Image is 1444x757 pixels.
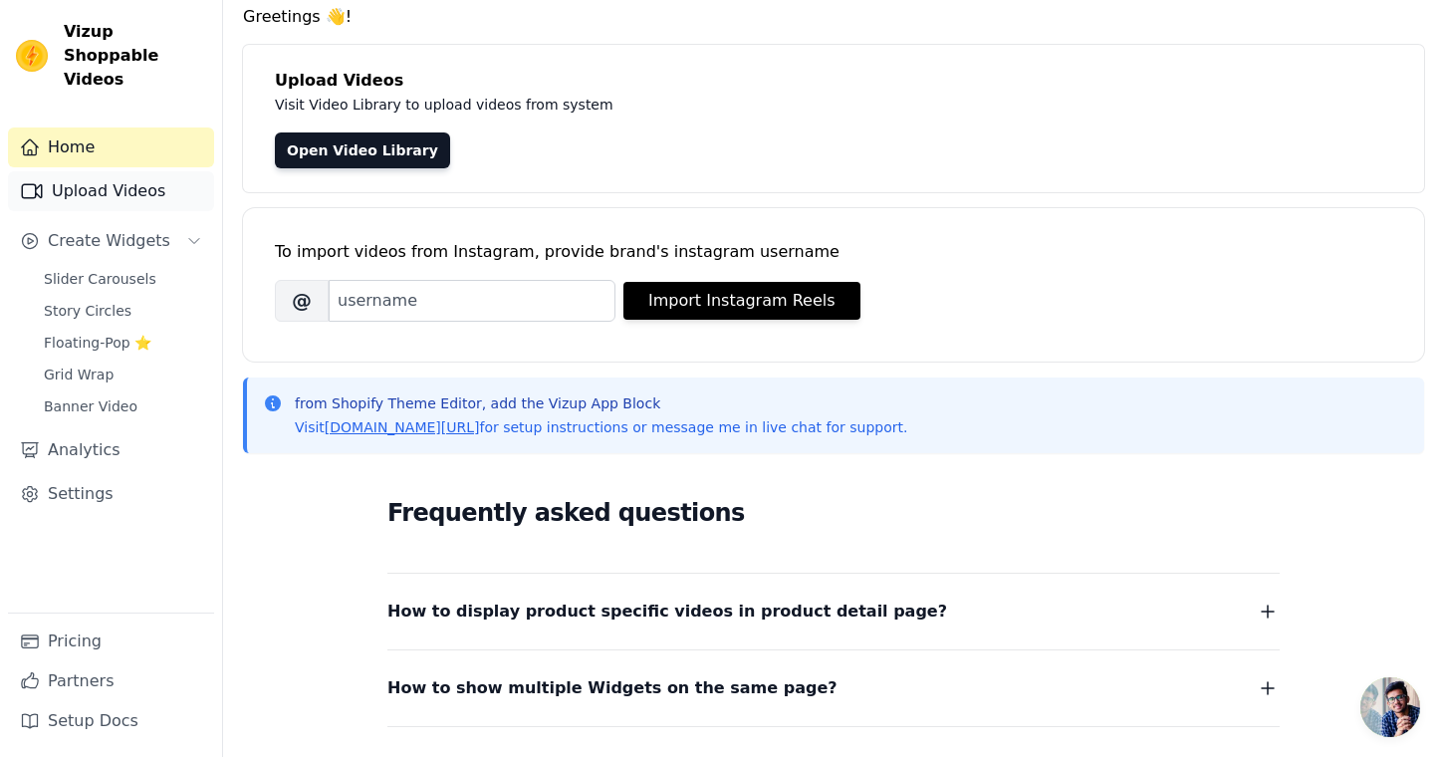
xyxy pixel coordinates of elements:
[275,93,1167,117] p: Visit Video Library to upload videos from system
[44,365,114,384] span: Grid Wrap
[32,361,214,388] a: Grid Wrap
[44,269,156,289] span: Slider Carousels
[243,5,1424,29] h4: Greetings 👋!
[329,280,615,322] input: username
[32,329,214,357] a: Floating-Pop ⭐
[1360,677,1420,737] a: Open chat
[48,229,170,253] span: Create Widgets
[387,493,1280,533] h2: Frequently asked questions
[387,674,838,702] span: How to show multiple Widgets on the same page?
[8,127,214,167] a: Home
[8,661,214,701] a: Partners
[32,265,214,293] a: Slider Carousels
[32,297,214,325] a: Story Circles
[44,396,137,416] span: Banner Video
[387,598,947,626] span: How to display product specific videos in product detail page?
[275,69,1392,93] h4: Upload Videos
[275,132,450,168] a: Open Video Library
[16,40,48,72] img: Vizup
[32,392,214,420] a: Banner Video
[295,417,907,437] p: Visit for setup instructions or message me in live chat for support.
[387,598,1280,626] button: How to display product specific videos in product detail page?
[8,622,214,661] a: Pricing
[387,674,1280,702] button: How to show multiple Widgets on the same page?
[44,301,131,321] span: Story Circles
[623,282,860,320] button: Import Instagram Reels
[8,701,214,741] a: Setup Docs
[275,280,329,322] span: @
[8,430,214,470] a: Analytics
[8,221,214,261] button: Create Widgets
[44,333,151,353] span: Floating-Pop ⭐
[8,474,214,514] a: Settings
[295,393,907,413] p: from Shopify Theme Editor, add the Vizup App Block
[64,20,206,92] span: Vizup Shoppable Videos
[8,171,214,211] a: Upload Videos
[325,419,480,435] a: [DOMAIN_NAME][URL]
[275,240,1392,264] div: To import videos from Instagram, provide brand's instagram username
